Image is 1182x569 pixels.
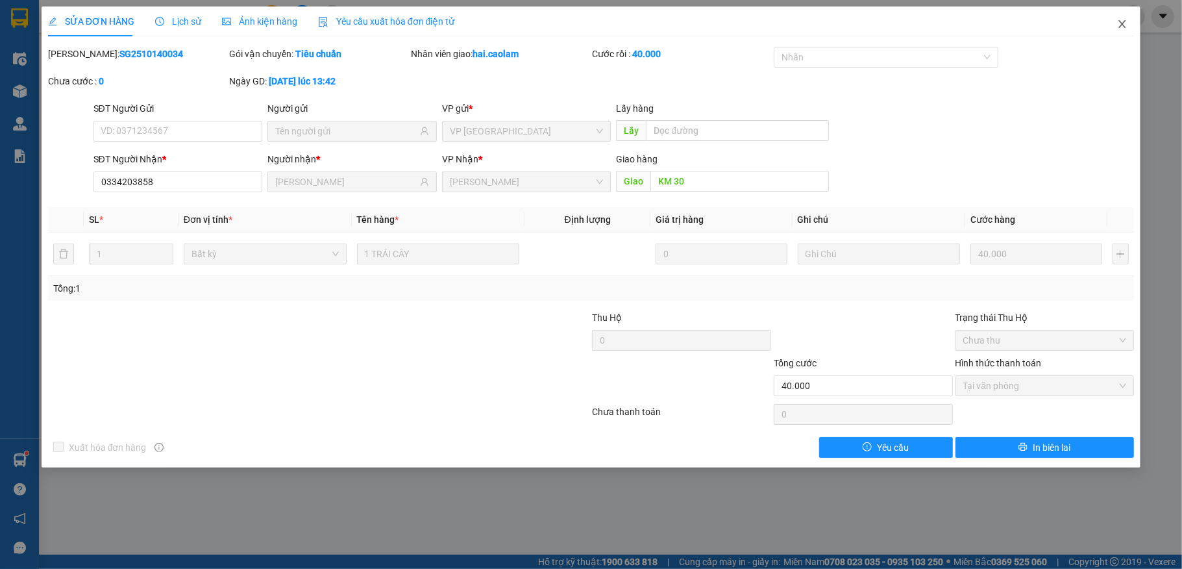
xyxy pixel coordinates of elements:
span: SỬA ĐƠN HÀNG [48,16,134,27]
span: info-circle [154,443,164,452]
span: Ảnh kiện hàng [222,16,297,27]
span: close [1117,19,1127,29]
input: Dọc đường [650,171,829,192]
li: (c) 2017 [109,62,179,78]
span: VP Nhận [442,154,478,164]
b: [PERSON_NAME] [16,84,73,145]
b: 40.000 [632,49,661,59]
input: VD: Bàn, Ghế [357,244,520,264]
input: Ghi Chú [798,244,961,264]
span: VP Sài Gòn [450,121,604,141]
span: exclamation-circle [863,442,872,453]
span: picture [222,17,231,26]
b: [DOMAIN_NAME] [109,49,179,60]
div: [PERSON_NAME]: [48,47,227,61]
button: delete [53,244,74,264]
img: logo.jpg [141,16,172,47]
span: Tổng cước [774,358,817,368]
span: In biên lai [1033,440,1070,455]
span: Bất kỳ [191,244,339,264]
label: Hình thức thanh toán [955,358,1042,368]
div: VP gửi [442,101,611,116]
div: Nhân viên giao: [411,47,590,61]
div: Trạng thái Thu Hộ [955,310,1135,325]
div: Cước rồi : [592,47,771,61]
span: printer [1018,442,1028,453]
div: Gói vận chuyển: [229,47,408,61]
b: SG2510140034 [119,49,183,59]
span: Lấy hàng [616,103,654,114]
span: Xuất hóa đơn hàng [64,440,152,455]
div: Ngày GD: [229,74,408,88]
span: Giá trị hàng [656,214,704,225]
button: exclamation-circleYêu cầu [819,437,953,458]
b: [DATE] lúc 13:42 [269,76,336,86]
th: Ghi chú [793,207,966,233]
div: Tổng: 1 [53,281,457,296]
span: Lấy [616,120,646,141]
span: clock-circle [155,17,164,26]
button: plus [1113,244,1129,264]
span: Thu Hộ [592,312,622,323]
span: Lịch sử [155,16,201,27]
span: edit [48,17,57,26]
b: 0 [99,76,104,86]
b: BIÊN NHẬN GỬI HÀNG HÓA [84,19,125,125]
input: 0 [656,244,787,264]
b: Tiêu chuẩn [295,49,341,59]
img: icon [318,17,328,27]
span: Định lượng [565,214,611,225]
button: printerIn biên lai [955,437,1135,458]
span: Giao [616,171,650,192]
div: Người gửi [267,101,437,116]
div: Chưa cước : [48,74,227,88]
span: user [420,177,429,186]
input: 0 [970,244,1102,264]
span: Cước hàng [970,214,1015,225]
span: Tên hàng [357,214,399,225]
span: Giao hàng [616,154,658,164]
span: SL [89,214,99,225]
input: Tên người gửi [275,124,417,138]
div: SĐT Người Gửi [93,101,263,116]
span: Yêu cầu [877,440,909,455]
div: Chưa thanh toán [591,405,772,427]
input: Dọc đường [646,120,829,141]
input: Tên người nhận [275,175,417,189]
div: SĐT Người Nhận [93,152,263,166]
span: user [420,127,429,136]
div: Người nhận [267,152,437,166]
span: Đơn vị tính [184,214,232,225]
button: Close [1104,6,1140,43]
span: Chưa thu [963,331,1127,350]
span: VP Phan Thiết [450,172,604,192]
b: hai.caolam [473,49,519,59]
span: Tại văn phòng [963,376,1127,396]
span: Yêu cầu xuất hóa đơn điện tử [318,16,455,27]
